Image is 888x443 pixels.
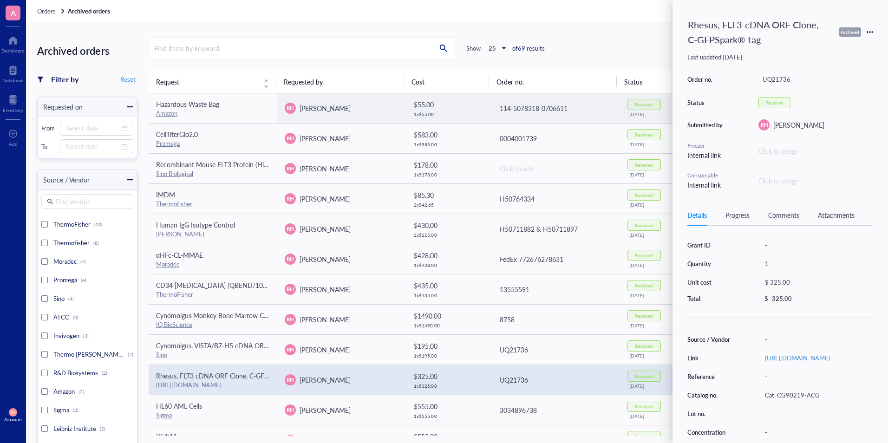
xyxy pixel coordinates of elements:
a: Promega [156,139,180,148]
div: - [761,370,873,383]
a: [URL][DOMAIN_NAME] [765,353,830,362]
span: A [11,7,16,19]
div: 1 x $ 1490.00 [414,323,483,328]
div: Internal link [687,180,725,190]
div: Source / Vendor [687,335,735,344]
td: 0004001739 [491,123,620,153]
div: Show [466,44,481,52]
div: 1 x $ 195.00 [414,353,483,358]
div: (2) [78,389,84,394]
div: Comments [768,210,799,220]
div: 1 x $ 435.00 [414,293,483,298]
div: Received [635,343,653,349]
a: [PERSON_NAME] [156,229,204,238]
div: UQ21736 [758,73,873,86]
div: 1 x $ 555.00 [414,413,483,419]
div: 1 x $ 325.00 [414,383,483,389]
div: $ 178.00 [414,160,483,170]
span: RH [287,195,294,202]
span: [PERSON_NAME] [300,285,351,294]
div: Rhesus, FLT3 cDNA ORF Clone, C-GFPSpark® tag [684,15,833,49]
div: Account [4,417,22,422]
a: Sino Biological [156,169,193,178]
div: (4) [68,296,74,301]
span: [PERSON_NAME] [300,194,351,203]
span: Sino [53,294,65,303]
div: Received [635,313,653,319]
span: Invivogen [53,331,79,340]
div: Quantity [687,260,735,268]
div: Catalog no. [687,391,735,399]
div: FedEx 772676278631 [500,254,613,264]
div: Cat: CG90219-ACG [761,389,873,402]
span: [PERSON_NAME] [300,315,351,324]
div: [DATE] [629,293,698,298]
div: (2) [100,426,105,431]
span: Amazon [53,387,75,396]
span: [PERSON_NAME] [300,405,351,415]
div: Attachments [818,210,855,220]
div: $ 555.00 [414,401,483,411]
div: [DATE] [629,262,698,268]
span: Hazardous Waste Bag [156,99,219,109]
td: 8758 [491,304,620,334]
span: RH [287,285,294,293]
div: [DATE] [629,323,698,328]
td: Click to add [491,153,620,183]
span: Human IgG Isotype Control [156,220,235,229]
div: $ 55.00 [414,99,483,110]
span: SS [11,410,15,415]
td: UQ21736 [491,334,620,365]
span: CD34 [MEDICAL_DATA] (QBEND/10), FITC [156,280,281,290]
div: (13) [94,221,103,227]
div: $ [764,294,768,303]
div: Received [635,253,653,258]
span: RH [287,376,294,384]
span: ATCC [53,313,69,321]
div: To [41,143,56,151]
span: RH [287,104,294,112]
td: FedEx 772676278631 [491,244,620,274]
div: (2) [102,370,107,376]
a: Archived orders [68,7,112,15]
div: 13555591 [500,284,613,294]
div: Order no. [687,75,725,84]
b: 25 [489,44,496,52]
div: Grant ID [687,241,735,249]
div: (2) [128,352,133,357]
div: Received [635,373,653,379]
span: [PERSON_NAME] [300,104,351,113]
span: RH [287,164,294,172]
span: Rhesus, FLT3 cDNA ORF Clone, C-GFPSpark® tag [156,371,300,380]
span: Orders [37,7,56,15]
span: [PERSON_NAME] [773,120,824,130]
span: CellTiterGlo2.0 [156,130,198,139]
div: Link [687,354,735,362]
a: Inventory [3,92,23,113]
span: [PERSON_NAME] [300,164,351,173]
span: RH [287,406,294,414]
span: Thermo [PERSON_NAME] [53,350,124,358]
div: Notebook [2,78,24,83]
div: 1 x $ 428.00 [414,262,483,268]
span: Cynomolgus Monkey Bone Marrow Cells [156,311,273,320]
div: Dashboard [1,48,25,53]
div: Consumable [687,171,725,180]
div: 1 x $ 583.00 [414,142,483,147]
div: Received [635,132,653,137]
div: Submitted by [687,121,725,129]
div: 1 x $ 55.00 [414,111,483,117]
td: 114-5078318-0706611 [491,93,620,124]
div: $ 325.00 [414,371,483,381]
div: $ 428.00 [414,250,483,261]
span: [PERSON_NAME] [300,254,351,264]
span: RH [287,345,294,353]
span: ThermoFisher [53,220,91,228]
div: $ 435.00 [414,280,483,291]
th: Request [149,71,276,93]
div: Received [635,102,653,107]
div: - [761,333,873,346]
div: Received [635,434,653,439]
span: Promega [53,275,77,284]
td: H50764334 [491,183,620,214]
